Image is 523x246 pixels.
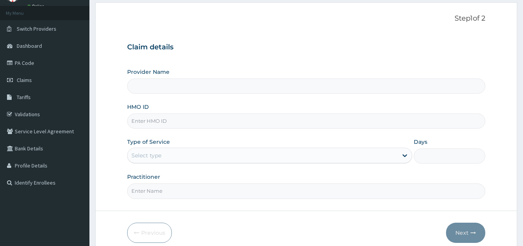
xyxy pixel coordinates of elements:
input: Enter HMO ID [127,113,485,129]
h3: Claim details [127,43,485,52]
input: Enter Name [127,183,485,199]
span: Dashboard [17,42,42,49]
label: Type of Service [127,138,170,146]
label: Days [414,138,427,146]
span: Switch Providers [17,25,56,32]
span: Tariffs [17,94,31,101]
div: Select type [131,152,161,159]
a: Online [27,3,46,9]
label: Provider Name [127,68,170,76]
button: Next [446,223,485,243]
label: Practitioner [127,173,160,181]
label: HMO ID [127,103,149,111]
button: Previous [127,223,172,243]
span: Claims [17,77,32,84]
p: Step 1 of 2 [127,14,485,23]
